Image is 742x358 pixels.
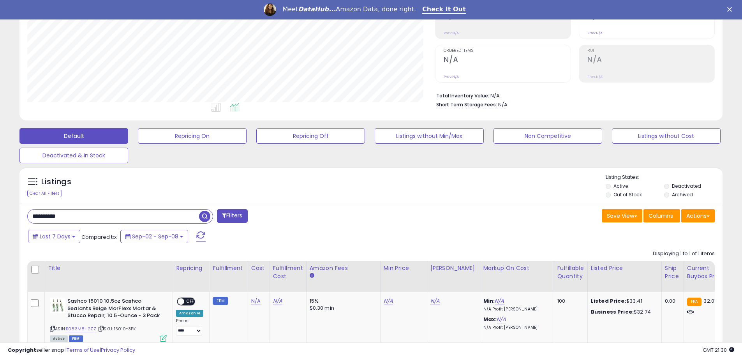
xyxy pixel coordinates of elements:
[727,7,735,12] div: Close
[653,250,715,257] div: Displaying 1 to 1 of 1 items
[67,298,162,321] b: Sashco 15010 10.5oz Sashco Sealants Beige MorFlexx Mortar & Stucco Repair, 10.5-Ounce - 3 Pack
[384,264,424,272] div: Min Price
[591,308,634,316] b: Business Price:
[310,305,374,312] div: $0.30 min
[613,183,628,189] label: Active
[8,347,135,354] div: seller snap | |
[587,31,603,35] small: Prev: N/A
[48,264,169,272] div: Title
[687,298,701,306] small: FBA
[436,101,497,108] b: Short Term Storage Fees:
[101,346,135,354] a: Privacy Policy
[557,264,584,280] div: Fulfillable Quantity
[672,191,693,198] label: Archived
[687,264,727,280] div: Current Buybox Price
[28,230,80,243] button: Last 7 Days
[591,298,656,305] div: $33.41
[612,128,721,144] button: Listings without Cost
[97,326,136,332] span: | SKU: 15010-3PK
[132,233,178,240] span: Sep-02 - Sep-08
[483,316,497,323] b: Max:
[264,4,276,16] img: Profile image for Georgie
[217,209,247,223] button: Filters
[66,326,96,332] a: B083M8H2ZZ
[444,49,571,53] span: Ordered Items
[703,297,717,305] span: 32.07
[602,209,642,222] button: Save View
[587,74,603,79] small: Prev: N/A
[430,297,440,305] a: N/A
[19,148,128,163] button: Deactivated & In Stock
[665,264,680,280] div: Ship Price
[591,309,656,316] div: $32.74
[430,264,477,272] div: [PERSON_NAME]
[483,264,551,272] div: Markup on Cost
[649,212,673,220] span: Columns
[587,55,714,66] h2: N/A
[184,298,197,305] span: OFF
[41,176,71,187] h5: Listings
[19,128,128,144] button: Default
[273,264,303,280] div: Fulfillment Cost
[50,298,65,313] img: 41GhI6umPJL._SL40_.jpg
[591,297,626,305] b: Listed Price:
[310,272,314,279] small: Amazon Fees.
[69,335,83,342] span: FBM
[591,264,658,272] div: Listed Price
[213,264,244,272] div: Fulfillment
[643,209,680,222] button: Columns
[251,297,261,305] a: N/A
[422,5,466,14] a: Check It Out
[483,297,495,305] b: Min:
[375,128,483,144] button: Listings without Min/Max
[8,346,36,354] strong: Copyright
[672,183,701,189] label: Deactivated
[436,92,489,99] b: Total Inventory Value:
[282,5,416,13] div: Meet Amazon Data, done right.
[251,264,266,272] div: Cost
[498,101,508,108] span: N/A
[681,209,715,222] button: Actions
[120,230,188,243] button: Sep-02 - Sep-08
[138,128,247,144] button: Repricing On
[50,335,68,342] span: All listings currently available for purchase on Amazon
[273,297,282,305] a: N/A
[310,298,374,305] div: 15%
[606,174,723,181] p: Listing States:
[27,190,62,197] div: Clear All Filters
[310,264,377,272] div: Amazon Fees
[493,128,602,144] button: Non Competitive
[67,346,100,354] a: Terms of Use
[480,261,554,292] th: The percentage added to the cost of goods (COGS) that forms the calculator for Min & Max prices.
[444,55,571,66] h2: N/A
[298,5,336,13] i: DataHub...
[213,297,228,305] small: FBM
[384,297,393,305] a: N/A
[557,298,582,305] div: 100
[497,316,506,323] a: N/A
[81,233,117,241] span: Compared to:
[483,325,548,330] p: N/A Profit [PERSON_NAME]
[176,264,206,272] div: Repricing
[436,90,709,100] li: N/A
[665,298,678,305] div: 0.00
[444,74,459,79] small: Prev: N/A
[703,346,734,354] span: 2025-09-16 21:30 GMT
[613,191,642,198] label: Out of Stock
[176,318,203,336] div: Preset:
[50,298,167,341] div: ASIN:
[176,310,203,317] div: Amazon AI
[483,307,548,312] p: N/A Profit [PERSON_NAME]
[587,49,714,53] span: ROI
[444,31,459,35] small: Prev: N/A
[495,297,504,305] a: N/A
[256,128,365,144] button: Repricing Off
[40,233,70,240] span: Last 7 Days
